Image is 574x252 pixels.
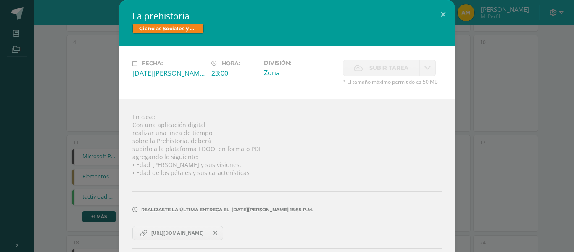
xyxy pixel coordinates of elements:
span: Ciencias Sociales y Formación Ciudadana [132,24,204,34]
span: * El tamaño máximo permitido es 50 MB [343,78,442,85]
span: Hora: [222,60,240,66]
span: Subir tarea [369,60,408,76]
span: Fecha: [142,60,163,66]
span: Remover entrega [208,228,223,238]
span: Realizaste la última entrega el [141,207,229,212]
div: [DATE][PERSON_NAME] [132,69,205,78]
label: La fecha de entrega ha expirado [343,60,419,76]
div: 23:00 [211,69,257,78]
label: División: [264,60,336,66]
div: Zona [264,68,336,77]
a: [URL][DOMAIN_NAME] [132,226,223,240]
span: [DATE][PERSON_NAME] 18:55 p.m. [229,210,313,210]
span: [URL][DOMAIN_NAME] [147,230,208,236]
h2: La prehistoria [132,10,442,22]
a: La fecha de entrega ha expirado [419,60,436,76]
